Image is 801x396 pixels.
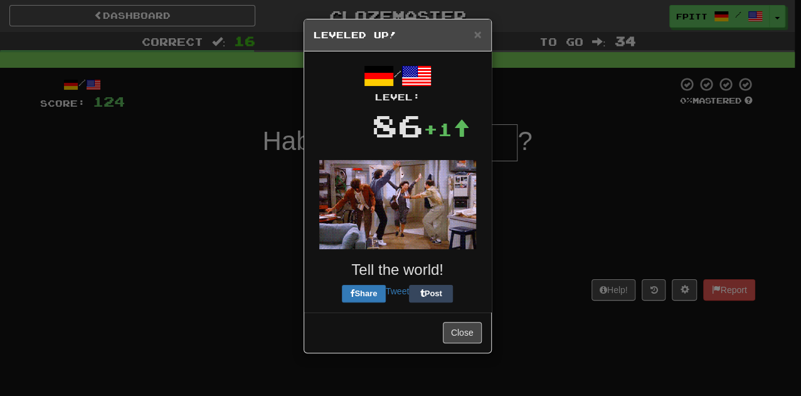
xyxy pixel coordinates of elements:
div: 86 [372,104,423,147]
h3: Tell the world! [314,262,482,278]
div: Level: [314,91,482,104]
div: +1 [423,117,470,142]
span: × [474,27,481,41]
h5: Leveled Up! [314,29,482,41]
button: Share [342,285,386,302]
a: Tweet [386,286,409,296]
button: Close [474,28,481,41]
img: seinfeld-ebe603044fff2fd1d3e1949e7ad7a701fffed037ac3cad15aebc0dce0abf9909.gif [319,160,476,249]
button: Post [409,285,453,302]
button: Close [443,322,482,343]
div: / [314,61,482,104]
